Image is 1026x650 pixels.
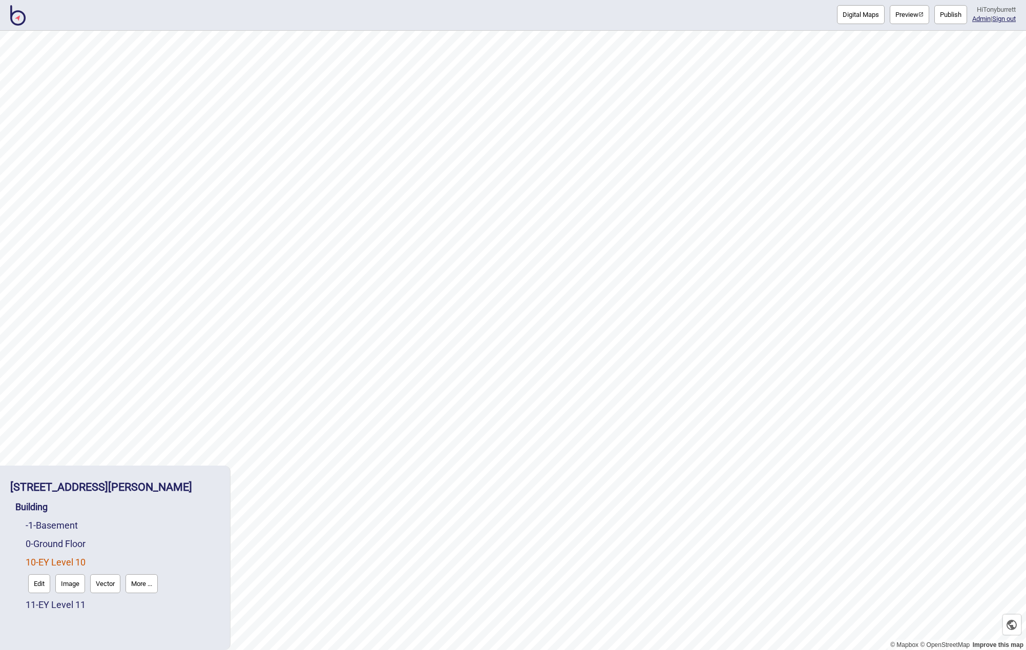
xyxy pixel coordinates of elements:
button: Edit [28,574,50,593]
a: 0-Ground Floor [26,538,86,549]
a: Vector [88,572,123,596]
a: Edit [26,572,53,596]
a: Admin [972,15,991,23]
a: Previewpreview [890,5,929,24]
div: EY Level 11 [26,596,220,614]
a: 10-EY Level 10 [26,557,86,568]
a: Mapbox [890,641,918,648]
div: Hi Tonyburrett [972,5,1016,14]
a: Map feedback [973,641,1023,648]
button: More ... [125,574,158,593]
a: Building [15,501,48,512]
div: Basement [26,516,220,535]
button: Preview [890,5,929,24]
button: Publish [934,5,967,24]
a: [STREET_ADDRESS][PERSON_NAME] [10,480,192,493]
img: BindiMaps CMS [10,5,26,26]
button: Sign out [992,15,1016,23]
div: 121 Marcus Clarke St EY Canberra [10,476,220,498]
img: preview [918,12,924,17]
a: OpenStreetMap [920,641,970,648]
span: | [972,15,992,23]
div: EY Level 10 [26,553,220,596]
a: More ... [123,572,160,596]
button: Vector [90,574,120,593]
a: 11-EY Level 11 [26,599,86,610]
button: Image [55,574,85,593]
a: Image [53,572,88,596]
a: -1-Basement [26,520,78,531]
div: Ground Floor [26,535,220,553]
button: Digital Maps [837,5,885,24]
